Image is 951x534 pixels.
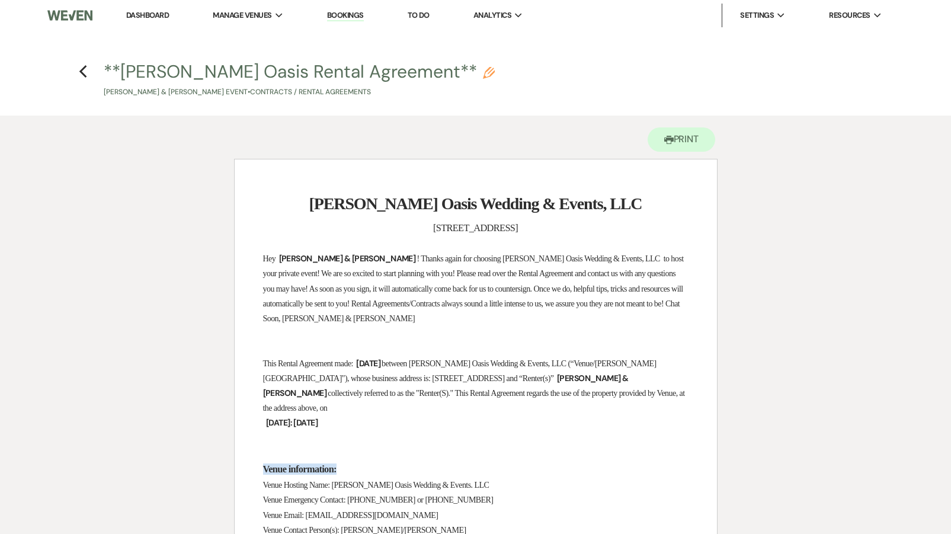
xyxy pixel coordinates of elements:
[213,9,271,21] span: Manage Venues
[278,252,417,266] span: [PERSON_NAME] & [PERSON_NAME]
[263,372,629,400] span: [PERSON_NAME] & [PERSON_NAME]
[309,194,642,213] strong: [PERSON_NAME] Oasis Wedding & Events, LLC
[473,9,511,21] span: Analytics
[263,463,337,475] strong: Venue information:
[263,495,494,504] span: Venue Emergency Contact: [PHONE_NUMBER] or [PHONE_NUMBER]
[104,63,495,98] button: **[PERSON_NAME] Oasis Rental Agreement**[PERSON_NAME] & [PERSON_NAME] Event•Contracts / Rental Ag...
[126,10,169,20] a: Dashboard
[263,359,353,368] span: This Rental Agreement made:
[263,511,438,520] span: Venue Email: [EMAIL_ADDRESS][DOMAIN_NAME]
[829,9,870,21] span: Resources
[433,222,518,234] span: [STREET_ADDRESS]
[263,254,686,323] span: ! Thanks again for choosing [PERSON_NAME] Oasis Wedding & Events, LLC to host your private event!...
[263,389,687,413] span: collectively referred to as the "Renter(S)." This Rental Agreement regards the use of the propert...
[740,9,774,21] span: Settings
[263,359,657,383] span: between [PERSON_NAME] Oasis Wedding & Events, LLC (“Venue/[PERSON_NAME][GEOGRAPHIC_DATA]"), whose...
[263,481,489,490] span: Venue Hosting Name: [PERSON_NAME] Oasis Wedding & Events. LLC
[263,254,276,263] span: Hey
[104,87,495,98] p: [PERSON_NAME] & [PERSON_NAME] Event • Contracts / Rental Agreements
[47,3,92,28] img: Weven Logo
[408,10,430,20] a: To Do
[355,357,382,370] span: [DATE]
[648,127,716,152] button: Print
[327,10,364,21] a: Bookings
[265,416,319,430] span: [DATE]: [DATE]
